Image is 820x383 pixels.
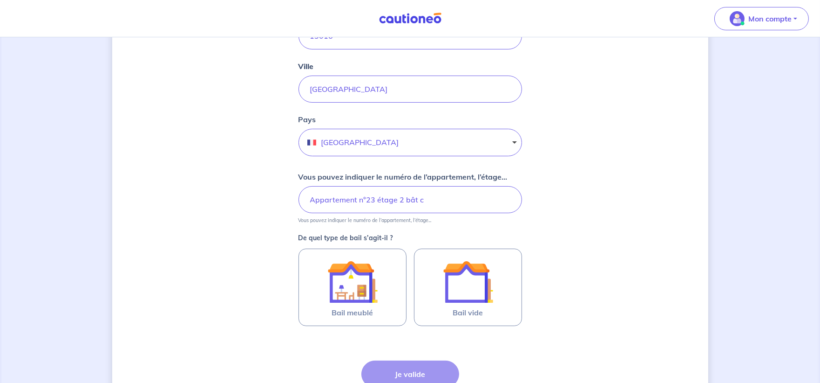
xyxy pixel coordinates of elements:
p: De quel type de bail s’agit-il ? [298,235,522,241]
p: Vous pouvez indiquer le numéro de l’appartement, l’étage... [298,217,432,223]
button: [GEOGRAPHIC_DATA] [298,129,522,156]
strong: Ville [298,62,314,71]
span: Bail meublé [332,307,373,318]
input: Lille [298,76,522,103]
button: illu_account_valid_menu.svgMon compte [714,7,809,30]
img: illu_empty_lease.svg [443,257,493,307]
label: Pays [298,114,316,125]
img: Cautioneo [375,13,445,24]
p: Vous pouvez indiquer le numéro de l’appartement, l’étage... [298,171,508,182]
p: Mon compte [748,13,792,24]
img: illu_furnished_lease.svg [327,257,378,307]
img: illu_account_valid_menu.svg [730,11,745,26]
input: Appartement 2 [298,186,522,213]
span: Bail vide [453,307,483,318]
